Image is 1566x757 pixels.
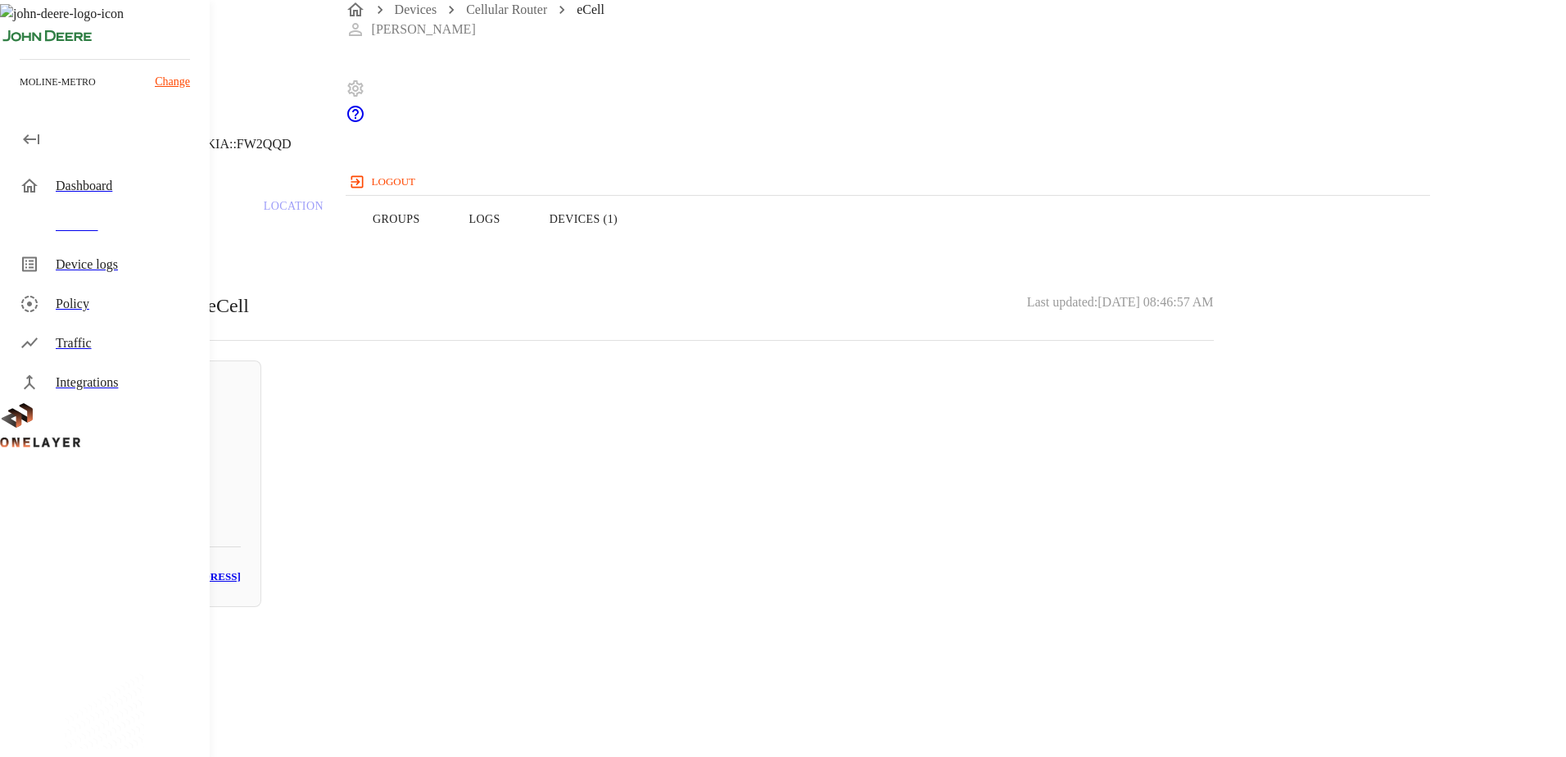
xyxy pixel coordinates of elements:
h3: Last updated: [DATE] 08:46:57 AM [1027,291,1214,320]
button: Groups [348,167,445,271]
span: Support Portal [346,112,365,126]
a: Cellular Router [466,2,547,16]
p: [PERSON_NAME] [372,20,476,39]
button: logout [346,169,422,195]
a: logout [346,169,1431,195]
button: Logs [445,167,525,271]
p: Devices connected to eCell [39,291,249,320]
a: Devices [395,2,437,16]
button: Devices (1) [525,167,642,271]
a: Location [239,167,348,271]
a: onelayer-support [346,112,365,126]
